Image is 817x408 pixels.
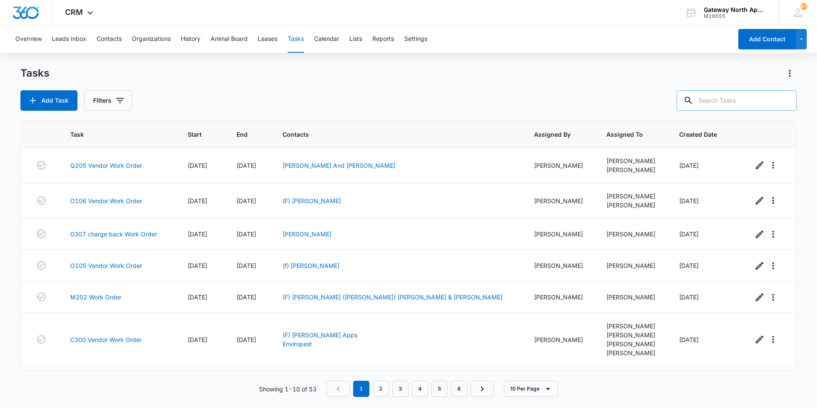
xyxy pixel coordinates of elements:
[283,197,341,204] a: (F) [PERSON_NAME]
[283,293,503,301] a: (F) [PERSON_NAME] ([PERSON_NAME]) [PERSON_NAME] & [PERSON_NAME]
[534,130,574,139] span: Assigned By
[181,26,200,53] button: History
[15,26,42,53] button: Overview
[373,381,389,397] a: Page 2
[534,261,586,270] div: [PERSON_NAME]
[372,26,394,53] button: Reports
[534,196,586,205] div: [PERSON_NAME]
[188,293,207,301] span: [DATE]
[237,130,250,139] span: End
[534,161,586,170] div: [PERSON_NAME]
[188,130,204,139] span: Start
[606,230,658,238] div: [PERSON_NAME]
[132,26,171,53] button: Organizations
[738,29,796,49] button: Add Contact
[70,161,142,170] a: Q205 Vendor Work Order
[679,162,699,169] span: [DATE]
[314,26,339,53] button: Calendar
[412,381,428,397] a: Page 4
[65,8,83,17] span: CRM
[84,90,132,111] button: Filters
[392,381,408,397] a: Page 3
[534,230,586,238] div: [PERSON_NAME]
[606,165,658,174] div: [PERSON_NAME]
[97,26,122,53] button: Contacts
[283,130,501,139] span: Contacts
[677,90,797,111] input: Search Tasks
[70,196,142,205] a: O106 Vendor Work Order
[52,26,86,53] button: Leads Inbox
[211,26,248,53] button: Animal Board
[800,3,807,10] span: 97
[188,262,207,269] span: [DATE]
[70,335,142,344] a: C300 Vendor Work Order
[283,340,312,348] a: Enviropest
[259,385,317,394] p: Showing 1-10 of 53
[283,230,331,238] a: [PERSON_NAME]
[70,230,157,238] a: G307 charge back Work Order
[534,335,586,344] div: [PERSON_NAME]
[606,330,658,339] div: [PERSON_NAME]
[70,261,142,270] a: O105 Vendor Work Order
[606,192,658,201] div: [PERSON_NAME]
[237,197,256,204] span: [DATE]
[606,322,658,330] div: [PERSON_NAME]
[188,336,207,343] span: [DATE]
[704,13,766,19] div: account id
[327,381,494,397] nav: Pagination
[283,331,357,339] a: (F) [PERSON_NAME] Apps
[679,197,699,204] span: [DATE]
[404,26,427,53] button: Settings
[606,339,658,348] div: [PERSON_NAME]
[70,293,121,302] a: M202 Work Order
[283,262,340,269] a: (f) [PERSON_NAME]
[679,262,699,269] span: [DATE]
[471,381,494,397] a: Next Page
[283,162,395,169] a: [PERSON_NAME] And [PERSON_NAME]
[679,336,699,343] span: [DATE]
[800,3,807,10] div: notifications count
[349,26,362,53] button: Lists
[431,381,448,397] a: Page 5
[188,197,207,204] span: [DATE]
[188,230,207,238] span: [DATE]
[237,336,256,343] span: [DATE]
[704,6,766,13] div: account name
[606,348,658,357] div: [PERSON_NAME]
[534,293,586,302] div: [PERSON_NAME]
[451,381,467,397] a: Page 6
[783,66,797,80] button: Actions
[288,26,304,53] button: Tasks
[606,201,658,210] div: [PERSON_NAME]
[606,261,658,270] div: [PERSON_NAME]
[353,381,369,397] em: 1
[679,130,720,139] span: Created Date
[679,230,699,238] span: [DATE]
[606,293,658,302] div: [PERSON_NAME]
[237,262,256,269] span: [DATE]
[237,293,256,301] span: [DATE]
[20,90,77,111] button: Add Task
[237,230,256,238] span: [DATE]
[188,162,207,169] span: [DATE]
[70,130,155,139] span: Task
[504,381,558,397] button: 10 Per Page
[237,162,256,169] span: [DATE]
[606,130,646,139] span: Assigned To
[20,67,49,80] h1: Tasks
[606,156,658,165] div: [PERSON_NAME]
[679,293,699,301] span: [DATE]
[258,26,277,53] button: Leases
